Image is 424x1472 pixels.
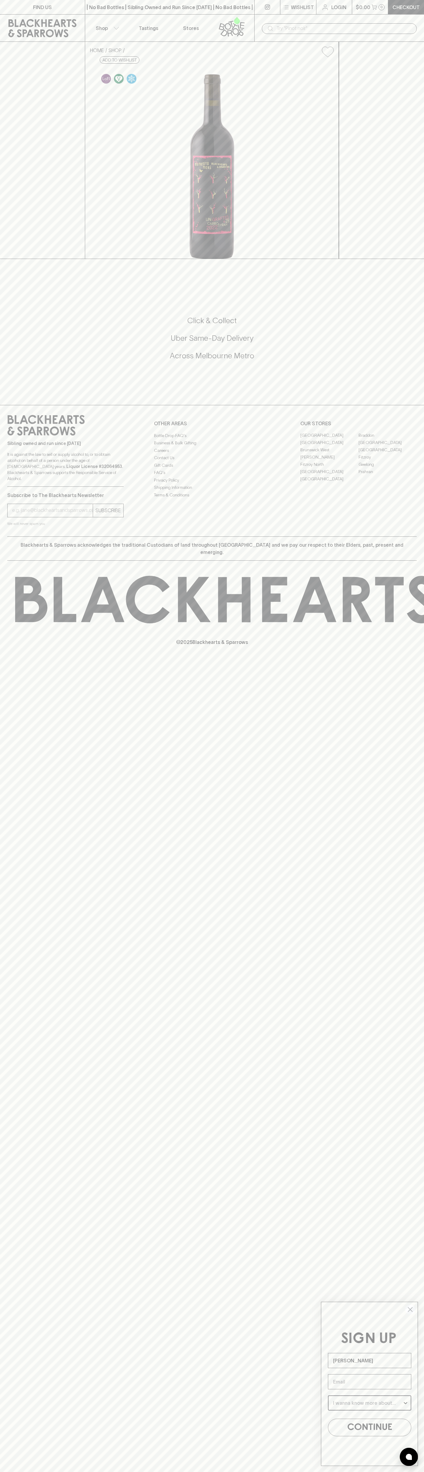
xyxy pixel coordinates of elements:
[359,446,417,454] a: [GEOGRAPHIC_DATA]
[319,44,336,60] button: Add to wishlist
[85,15,128,41] button: Shop
[7,291,417,393] div: Call to action block
[356,4,370,11] p: $0.00
[154,491,270,499] a: Terms & Conditions
[154,484,270,491] a: Shipping Information
[7,351,417,361] h5: Across Melbourne Metro
[125,72,138,85] a: Wonderful as is, but a slight chill will enhance the aromatics and give it a beautiful crunch.
[405,1304,416,1315] button: Close dialog
[341,1332,396,1346] span: SIGN UP
[100,72,112,85] a: Some may call it natural, others minimum intervention, either way, it’s hands off & maybe even a ...
[7,521,124,527] p: We will never spam you
[154,420,270,427] p: OTHER AREAS
[276,24,412,33] input: Try "Pinot noir"
[127,15,170,41] a: Tastings
[328,1374,411,1389] input: Email
[85,62,339,259] img: 29914.png
[96,25,108,32] p: Shop
[101,74,111,84] img: Lo-Fi
[333,1396,402,1410] input: I wanna know more about...
[7,440,124,446] p: Sibling owned and run since [DATE]
[33,4,52,11] p: FIND US
[90,48,104,53] a: HOME
[331,4,346,11] p: Login
[328,1353,411,1368] input: Name
[170,15,212,41] a: Stores
[154,462,270,469] a: Gift Cards
[300,461,359,468] a: Fitzroy North
[359,461,417,468] a: Geelong
[300,454,359,461] a: [PERSON_NAME]
[315,1296,424,1472] div: FLYOUT Form
[12,506,93,515] input: e.g. jane@blackheartsandsparrows.com.au
[109,48,122,53] a: SHOP
[300,476,359,483] a: [GEOGRAPHIC_DATA]
[7,451,124,482] p: It is against the law to sell or supply alcohol to, or to obtain alcohol on behalf of a person un...
[300,432,359,439] a: [GEOGRAPHIC_DATA]
[7,333,417,343] h5: Uber Same-Day Delivery
[359,439,417,446] a: [GEOGRAPHIC_DATA]
[93,504,123,517] button: SUBSCRIBE
[300,420,417,427] p: OUR STORES
[12,541,412,556] p: Blackhearts & Sparrows acknowledges the traditional Custodians of land throughout [GEOGRAPHIC_DAT...
[7,492,124,499] p: Subscribe to The Blackhearts Newsletter
[7,316,417,326] h5: Click & Collect
[154,432,270,439] a: Bottle Drop FAQ's
[154,469,270,476] a: FAQ's
[402,1396,409,1410] button: Show Options
[406,1454,412,1460] img: bubble-icon
[112,72,125,85] a: Made without the use of any animal products.
[380,5,383,9] p: 0
[139,25,158,32] p: Tastings
[114,74,124,84] img: Vegan
[95,507,121,514] p: SUBSCRIBE
[359,468,417,476] a: Prahran
[154,454,270,462] a: Contact Us
[359,454,417,461] a: Fitzroy
[359,432,417,439] a: Braddon
[66,464,122,469] strong: Liquor License #32064953
[154,476,270,484] a: Privacy Policy
[183,25,199,32] p: Stores
[392,4,420,11] p: Checkout
[127,74,136,84] img: Chilled Red
[328,1419,411,1436] button: CONTINUE
[291,4,314,11] p: Wishlist
[300,468,359,476] a: [GEOGRAPHIC_DATA]
[154,439,270,447] a: Business & Bulk Gifting
[300,439,359,446] a: [GEOGRAPHIC_DATA]
[300,446,359,454] a: Brunswick West
[100,56,139,64] button: Add to wishlist
[154,447,270,454] a: Careers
